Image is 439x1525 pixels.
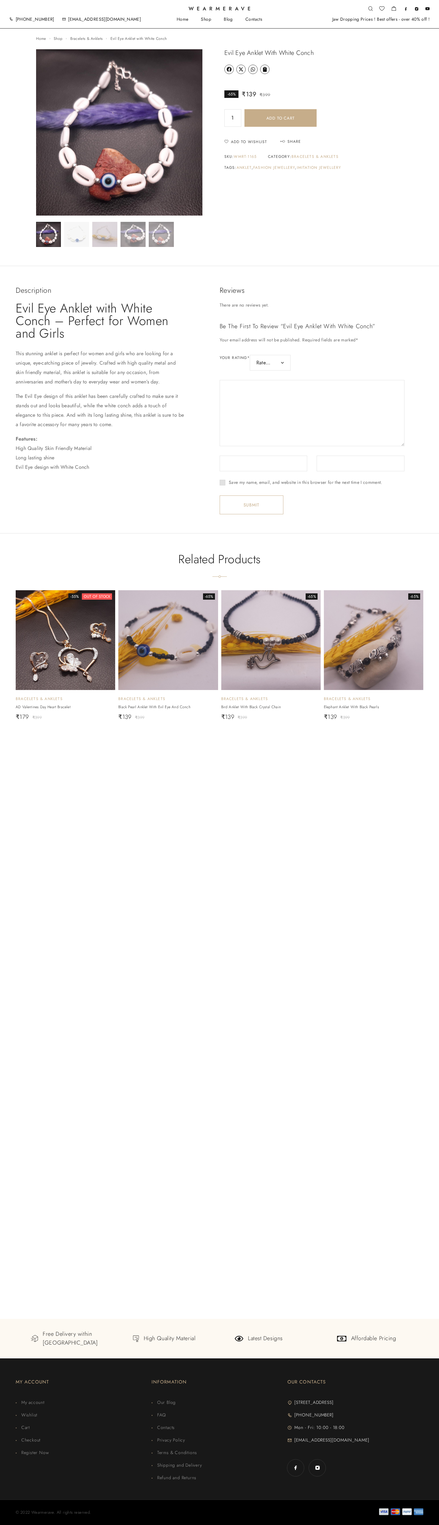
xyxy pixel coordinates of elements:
h2: Evil Eye Anklet with White Conch – Perfect for Women and Girls [16,302,185,340]
a: Checkout [16,1437,152,1443]
input: Qty [225,110,241,126]
span: [PHONE_NUMBER] [293,1412,334,1418]
span: Wishlist [20,1412,37,1418]
span: Category: [268,154,339,159]
div: Description [16,285,185,296]
span: 139 [221,713,235,721]
span: 139 [242,90,256,99]
span: ₹ [238,714,240,720]
a: FAQ [152,1412,287,1418]
span: -65% [408,593,420,600]
span: ₹ [340,714,343,720]
span: -65% [306,593,318,600]
a: My account [16,1399,152,1405]
span: Out of stock [82,593,112,600]
span: Required fields are marked [302,337,358,343]
h2: Reviews [220,285,405,296]
a: anklet [237,165,252,170]
div: Free Delivery within [GEOGRAPHIC_DATA] [43,1330,102,1347]
span: Contacts [156,1424,175,1431]
p: OUR CONTACTS [287,1377,326,1387]
span: Your email address will not be published. [220,337,301,343]
span: [EMAIL_ADDRESS][DOMAIN_NAME] [293,1437,369,1443]
span: 399 [238,714,247,720]
span: ₹ [221,713,225,721]
span: 399 [135,714,145,720]
h2: Elephant Anklet with Black Pearls [324,705,414,709]
button: Add to Wishlist [224,139,267,145]
a: Home [170,17,195,22]
img: Evil Eye Anklet with White Conch [64,222,89,247]
img: 20230208_180942 [36,49,202,216]
span: -55% [68,593,80,600]
a: imitation jewellery [297,165,341,170]
a: Terms & Conditions [152,1449,287,1456]
p: High Quality Skin Friendly Material Long lasting shine Evil Eye design with White Conch [16,434,185,472]
a: Bracelets & Anklets [70,36,103,41]
span: Tags: , , [224,165,341,170]
a: Home [36,36,46,41]
a: Bracelets & Anklets [292,154,339,159]
div: Share [287,139,301,144]
a: [PHONE_NUMBER] [287,1412,423,1418]
button: Add to cart [244,109,317,127]
p: There are no reviews yet. [220,302,405,308]
label: Save my name, email, and website in this browser for the next time I comment. [229,479,382,485]
span: -65% [203,593,215,600]
span: ₹ [324,713,328,721]
p: INFORMATION [152,1377,187,1387]
span: Be the first to review “Evil Eye Anklet with White Conch” [220,322,405,331]
p: © 2022 Wearmerave. All rights reserved. [16,1508,220,1517]
div: Related products [16,552,423,566]
span: Add to Wishlist [231,139,267,145]
a: Our Blog [152,1399,287,1405]
span: 399 [340,714,350,720]
label: Your rating [220,355,250,371]
span: ₹ [135,714,137,720]
span: 399 [32,714,42,720]
a: Bracelets & Anklets [118,696,165,702]
span: ₹ [118,713,122,721]
span: WMRT-1165 [234,154,257,159]
p: MY ACCOUNT [16,1377,49,1387]
a: Shop [54,36,62,41]
span: Mon - Fri: 10:00 - 18:00 [293,1424,345,1431]
img: Evil Eye Anklet with White Conch [120,222,146,247]
p: The Evil Eye design of this anklet has been carefully crafted to make sure it stands out and look... [16,392,185,429]
a: Bird Anklet with Black Crystal Chain [221,705,311,709]
span: ₹ [242,90,246,99]
span: 139 [118,713,132,721]
a: Refund and Returns [152,1474,287,1481]
div: Jaw Dropping Prices ! Best offers - over 40% off ! [332,17,430,22]
span: Refund and Returns [156,1474,196,1481]
img: Evil Eye Anklet with White Conch [92,222,117,247]
img: Evil Eye Anklet with White Conch [149,222,174,247]
span: Cart [20,1424,30,1431]
input: Submit [220,495,283,514]
a: Contacts [239,17,269,22]
p: This stunning anklet is perfect for women and girls who are looking for a unique, eye-catching pi... [16,349,185,387]
a: [EMAIL_ADDRESS][DOMAIN_NAME] [68,16,141,22]
a: Bracelets & Anklets [221,696,268,702]
strong: Features: [16,435,37,442]
a: AD Valentines Day Heart Bracelet [16,705,106,709]
a: Register Now [16,1449,152,1456]
span: Terms & Conditions [156,1449,197,1456]
h1: Evil Eye Anklet with White Conch [224,49,403,57]
div: Latest Designs [248,1334,283,1343]
span: 139 [324,713,337,721]
span: 399 [260,92,270,98]
a: Wearmerave [189,6,250,11]
a: Wishlist [16,1412,152,1418]
div: Affordable Pricing [351,1334,396,1343]
a: Privacy Policy [152,1437,287,1443]
a: Bracelets & Anklets [324,696,371,702]
span: FAQ [156,1412,166,1418]
a: Black Pearl Anklet with Evil Eye and Conch [118,705,208,709]
a: [EMAIL_ADDRESS][DOMAIN_NAME] [287,1437,423,1443]
a: Bracelets & Anklets [16,696,63,702]
span: Our Blog [156,1399,176,1405]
